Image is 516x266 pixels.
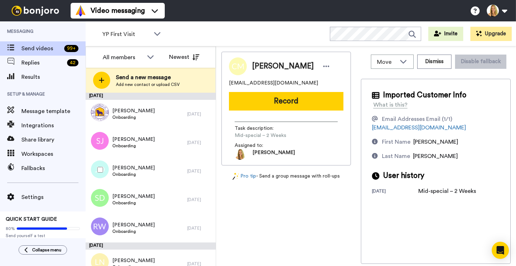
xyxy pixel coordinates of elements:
span: [PERSON_NAME] [112,107,155,114]
span: [PERSON_NAME] [112,164,155,172]
span: Replies [21,58,64,67]
img: e9036218-48e0-46e7-9ded-2db301f16522-1722357966.jpg [235,149,245,160]
span: [PERSON_NAME] [112,136,155,143]
div: [DATE] [372,188,418,195]
div: [DATE] [187,197,212,203]
span: Onboarding [112,229,155,234]
span: Share library [21,135,86,144]
span: Results [21,73,86,81]
button: Dismiss [417,55,451,69]
span: Onboarding [112,114,155,120]
div: [DATE] [187,225,212,231]
button: Upgrade [470,27,512,41]
span: Video messaging [91,6,145,16]
span: Imported Customer Info [383,90,466,101]
div: 99 + [64,45,78,52]
span: Mid-special – 2 Weeks [235,132,302,139]
div: [DATE] [86,242,216,250]
span: Add new contact or upload CSV [116,82,180,87]
a: [EMAIL_ADDRESS][DOMAIN_NAME] [372,125,466,131]
span: [PERSON_NAME] [252,61,314,72]
span: Send yourself a test [6,233,80,239]
span: Onboarding [112,172,155,177]
span: Move [377,58,396,66]
span: Fallbacks [21,164,86,173]
div: 42 [67,59,78,66]
span: [PERSON_NAME] [413,139,458,145]
span: Integrations [21,121,86,130]
button: Invite [428,27,463,41]
img: sd.png [91,189,109,207]
span: Message template [21,107,86,116]
span: QUICK START GUIDE [6,217,57,222]
div: - Send a group message with roll-ups [221,173,351,180]
span: Task description : [235,125,285,132]
button: Collapse menu [19,245,67,255]
span: Onboarding [112,200,155,206]
img: Image of Carrie McCulloch [229,57,247,75]
img: bj-logo-header-white.svg [9,6,62,16]
span: [PERSON_NAME] [112,193,155,200]
img: magic-wand.svg [233,173,239,180]
div: [DATE] [187,140,212,145]
span: Settings [21,193,86,201]
img: b52c8b3a-b33e-4274-b6a2-9e721904b745.png [91,103,109,121]
img: sj.png [91,132,109,150]
div: All members [103,53,143,62]
button: Record [229,92,343,111]
button: Disable fallback [455,55,506,69]
div: Last Name [382,152,410,160]
span: YP First Visit [102,30,150,39]
span: Send a new message [116,73,180,82]
button: Newest [164,50,205,64]
div: [DATE] [187,168,212,174]
a: Pro tip [233,173,256,180]
span: 80% [6,226,15,231]
span: Send videos [21,44,61,53]
span: [PERSON_NAME] [112,221,155,229]
span: Assigned to: [235,142,285,149]
span: [EMAIL_ADDRESS][DOMAIN_NAME] [229,80,318,87]
div: Mid-special – 2 Weeks [418,187,476,195]
img: rw.png [91,218,109,235]
div: Email Addresses Email (1/1) [382,115,452,123]
div: What is this? [373,101,408,109]
span: Workspaces [21,150,86,158]
span: Collapse menu [32,247,61,253]
div: [DATE] [187,111,212,117]
span: User history [383,170,424,181]
span: [PERSON_NAME] [252,149,295,160]
div: [DATE] [86,93,216,100]
img: vm-color.svg [75,5,86,16]
div: First Name [382,138,410,146]
span: Onboarding [112,143,155,149]
span: [PERSON_NAME] [413,153,458,159]
div: Open Intercom Messenger [492,242,509,259]
span: [PERSON_NAME] [112,257,155,264]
